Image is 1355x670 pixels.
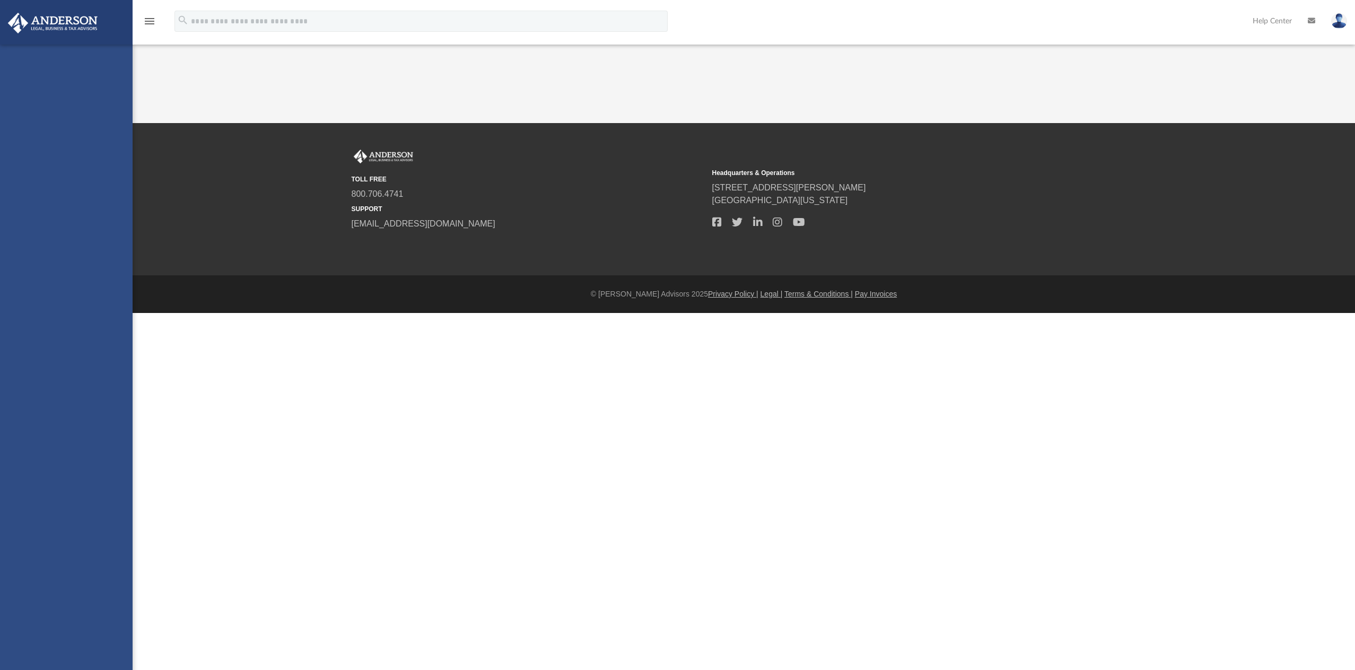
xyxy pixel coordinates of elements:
[352,189,404,198] a: 800.706.4741
[5,13,101,33] img: Anderson Advisors Platinum Portal
[760,290,783,298] a: Legal |
[143,15,156,28] i: menu
[855,290,897,298] a: Pay Invoices
[352,175,705,184] small: TOLL FREE
[352,204,705,214] small: SUPPORT
[352,219,495,228] a: [EMAIL_ADDRESS][DOMAIN_NAME]
[133,289,1355,300] div: © [PERSON_NAME] Advisors 2025
[177,14,189,26] i: search
[784,290,853,298] a: Terms & Conditions |
[1331,13,1347,29] img: User Pic
[143,20,156,28] a: menu
[712,196,848,205] a: [GEOGRAPHIC_DATA][US_STATE]
[708,290,758,298] a: Privacy Policy |
[712,168,1065,178] small: Headquarters & Operations
[352,150,415,163] img: Anderson Advisors Platinum Portal
[712,183,866,192] a: [STREET_ADDRESS][PERSON_NAME]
